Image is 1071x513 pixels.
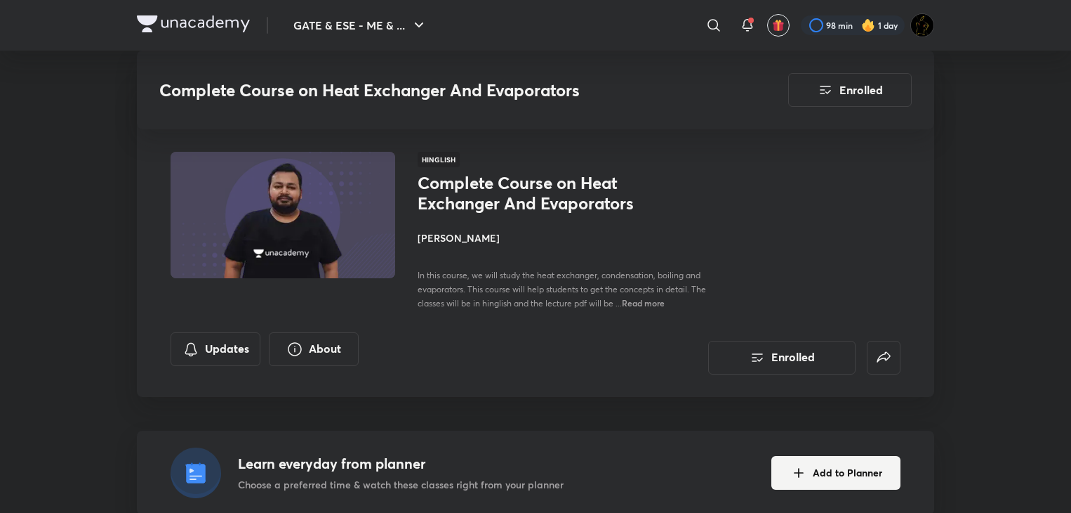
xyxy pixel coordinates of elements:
[418,152,460,167] span: Hinglish
[622,297,665,309] span: Read more
[867,341,900,375] button: false
[861,18,875,32] img: streak
[168,150,397,280] img: Thumbnail
[771,456,900,490] button: Add to Planner
[238,477,564,492] p: Choose a preferred time & watch these classes right from your planner
[708,341,856,375] button: Enrolled
[137,15,250,32] img: Company Logo
[910,13,934,37] img: Ranit Maity01
[418,270,706,309] span: In this course, we will study the heat exchanger, condensation, boiling and evaporators. This cou...
[137,15,250,36] a: Company Logo
[788,73,912,107] button: Enrolled
[418,230,732,245] h4: [PERSON_NAME]
[418,173,647,214] h1: Complete Course on Heat Exchanger And Evaporators
[772,19,785,32] img: avatar
[285,11,436,39] button: GATE & ESE - ME & ...
[171,332,260,366] button: Updates
[159,80,709,100] h3: Complete Course on Heat Exchanger And Evaporators
[269,332,359,366] button: About
[767,14,790,37] button: avatar
[238,453,564,474] h4: Learn everyday from planner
